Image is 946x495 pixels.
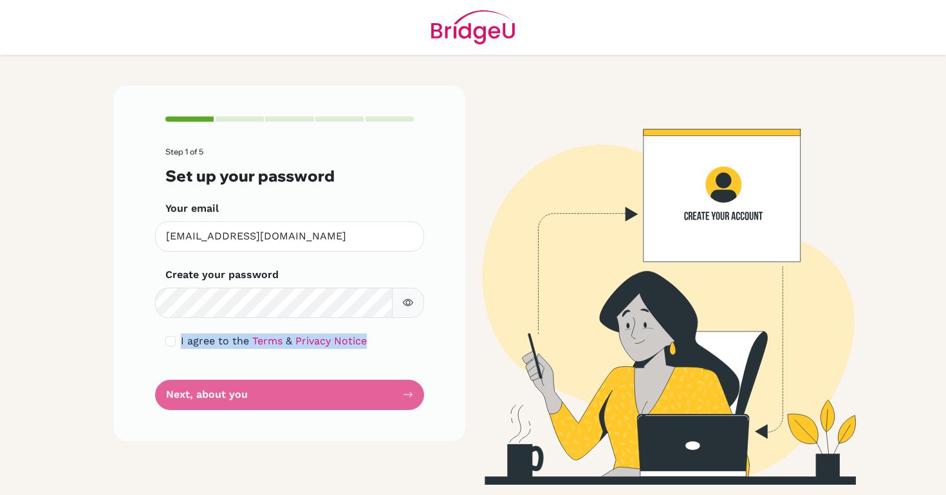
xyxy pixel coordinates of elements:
input: Insert your email* [155,221,424,252]
span: Step 1 of 5 [165,147,203,156]
span: I agree to the [181,335,249,347]
label: Your email [165,201,219,216]
h3: Set up your password [165,167,414,185]
label: Create your password [165,267,279,283]
a: Terms [252,335,283,347]
a: Privacy Notice [295,335,367,347]
span: & [286,335,292,347]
